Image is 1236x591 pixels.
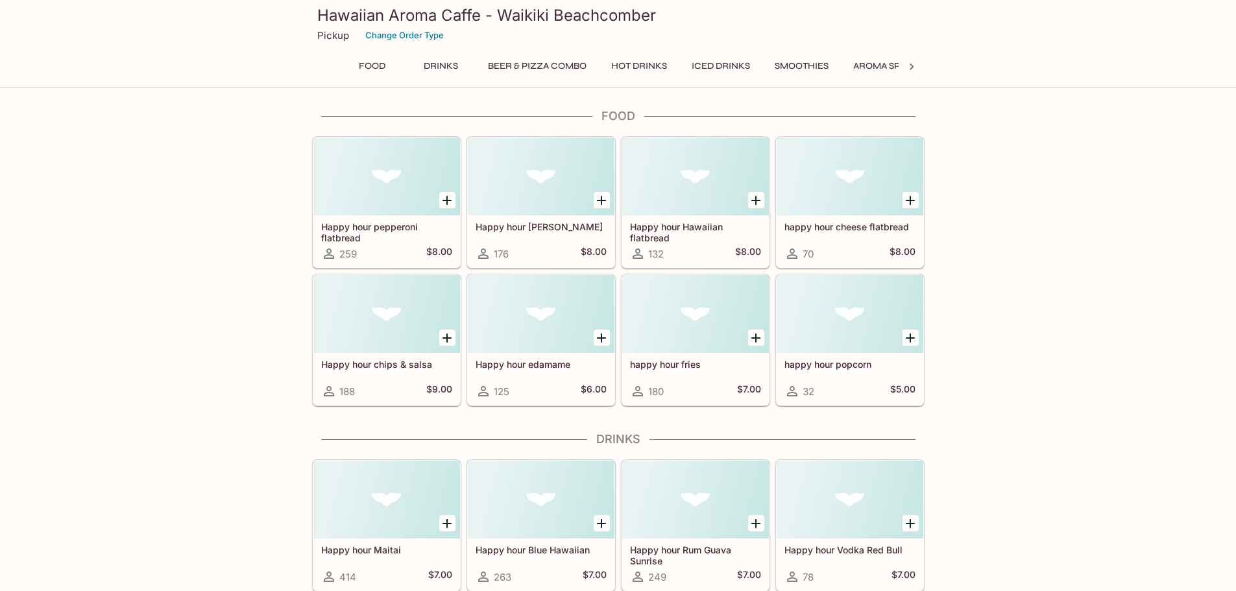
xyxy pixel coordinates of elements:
[426,246,452,261] h5: $8.00
[439,192,455,208] button: Add Happy hour pepperoni flatbread
[803,571,814,583] span: 78
[313,137,461,268] a: Happy hour pepperoni flatbread259$8.00
[412,57,470,75] button: Drinks
[846,57,934,75] button: Aroma Special
[630,221,761,243] h5: Happy hour Hawaiian flatbread
[776,274,924,405] a: happy hour popcorn32$5.00
[494,248,509,260] span: 176
[604,57,674,75] button: Hot Drinks
[468,138,614,215] div: Happy hour margherita flatbread
[776,460,924,591] a: Happy hour Vodka Red Bull78$7.00
[630,359,761,370] h5: happy hour fries
[891,569,915,585] h5: $7.00
[594,330,610,346] button: Add Happy hour edamame
[583,569,607,585] h5: $7.00
[476,544,607,555] h5: Happy hour Blue Hawaiian
[622,461,769,538] div: Happy hour Rum Guava Sunrise
[468,275,614,353] div: Happy hour edamame
[439,330,455,346] button: Add Happy hour chips & salsa
[648,571,666,583] span: 249
[339,248,357,260] span: 259
[594,192,610,208] button: Add Happy hour margherita flatbread
[890,383,915,399] h5: $5.00
[481,57,594,75] button: beer & pizza combo
[339,385,355,398] span: 188
[476,221,607,232] h5: Happy hour [PERSON_NAME]
[685,57,757,75] button: Iced Drinks
[494,385,509,398] span: 125
[339,571,356,583] span: 414
[317,29,349,42] p: Pickup
[426,383,452,399] h5: $9.00
[321,221,452,243] h5: Happy hour pepperoni flatbread
[622,137,769,268] a: Happy hour Hawaiian flatbread132$8.00
[622,275,769,353] div: happy hour fries
[735,246,761,261] h5: $8.00
[777,461,923,538] div: Happy hour Vodka Red Bull
[903,515,919,531] button: Add Happy hour Vodka Red Bull
[768,57,836,75] button: Smoothies
[777,275,923,353] div: happy hour popcorn
[737,383,761,399] h5: $7.00
[890,246,915,261] h5: $8.00
[648,385,664,398] span: 180
[312,432,925,446] h4: Drinks
[748,330,764,346] button: Add happy hour fries
[468,461,614,538] div: Happy hour Blue Hawaiian
[803,385,814,398] span: 32
[737,569,761,585] h5: $7.00
[312,109,925,123] h4: Food
[467,274,615,405] a: Happy hour edamame125$6.00
[748,192,764,208] button: Add Happy hour Hawaiian flatbread
[622,274,769,405] a: happy hour fries180$7.00
[594,515,610,531] button: Add Happy hour Blue Hawaiian
[476,359,607,370] h5: Happy hour edamame
[630,544,761,566] h5: Happy hour Rum Guava Sunrise
[313,275,460,353] div: Happy hour chips & salsa
[581,383,607,399] h5: $6.00
[467,460,615,591] a: Happy hour Blue Hawaiian263$7.00
[776,137,924,268] a: happy hour cheese flatbread70$8.00
[622,138,769,215] div: Happy hour Hawaiian flatbread
[748,515,764,531] button: Add Happy hour Rum Guava Sunrise
[581,246,607,261] h5: $8.00
[784,359,915,370] h5: happy hour popcorn
[428,569,452,585] h5: $7.00
[784,221,915,232] h5: happy hour cheese flatbread
[494,571,511,583] span: 263
[439,515,455,531] button: Add Happy hour Maitai
[313,461,460,538] div: Happy hour Maitai
[622,460,769,591] a: Happy hour Rum Guava Sunrise249$7.00
[359,25,450,45] button: Change Order Type
[343,57,402,75] button: Food
[467,137,615,268] a: Happy hour [PERSON_NAME]176$8.00
[903,330,919,346] button: Add happy hour popcorn
[317,5,919,25] h3: Hawaiian Aroma Caffe - Waikiki Beachcomber
[903,192,919,208] button: Add happy hour cheese flatbread
[321,359,452,370] h5: Happy hour chips & salsa
[313,138,460,215] div: Happy hour pepperoni flatbread
[803,248,814,260] span: 70
[313,460,461,591] a: Happy hour Maitai414$7.00
[777,138,923,215] div: happy hour cheese flatbread
[784,544,915,555] h5: Happy hour Vodka Red Bull
[321,544,452,555] h5: Happy hour Maitai
[313,274,461,405] a: Happy hour chips & salsa188$9.00
[648,248,664,260] span: 132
